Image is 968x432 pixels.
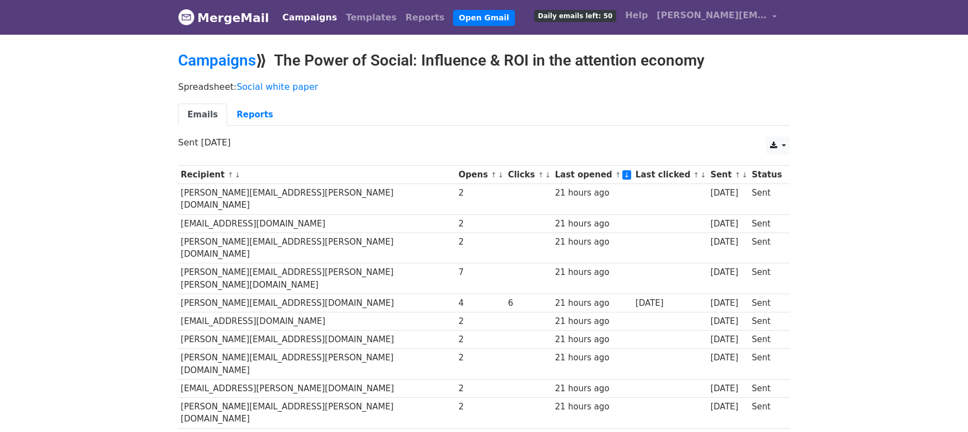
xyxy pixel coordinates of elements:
[178,51,790,70] h2: ⟫ The Power of Social: Influence & ROI in the attention economy
[555,187,630,199] div: 21 hours ago
[459,401,503,413] div: 2
[555,333,630,346] div: 21 hours ago
[459,236,503,249] div: 2
[341,7,401,29] a: Templates
[749,263,784,294] td: Sent
[633,166,708,184] th: Last clicked
[735,171,741,179] a: ↑
[749,398,784,429] td: Sent
[555,297,630,310] div: 21 hours ago
[453,10,514,26] a: Open Gmail
[555,382,630,395] div: 21 hours ago
[178,104,227,126] a: Emails
[749,233,784,263] td: Sent
[711,236,747,249] div: [DATE]
[401,7,449,29] a: Reports
[636,297,705,310] div: [DATE]
[459,352,503,364] div: 2
[545,171,551,179] a: ↓
[178,214,456,233] td: [EMAIL_ADDRESS][DOMAIN_NAME]
[178,349,456,380] td: [PERSON_NAME][EMAIL_ADDRESS][PERSON_NAME][DOMAIN_NAME]
[178,233,456,263] td: [PERSON_NAME][EMAIL_ADDRESS][PERSON_NAME][DOMAIN_NAME]
[178,9,195,25] img: MergeMail logo
[530,4,621,26] a: Daily emails left: 50
[711,315,747,328] div: [DATE]
[711,297,747,310] div: [DATE]
[555,266,630,279] div: 21 hours ago
[622,170,632,180] a: ↓
[178,166,456,184] th: Recipient
[456,166,505,184] th: Opens
[178,331,456,349] td: [PERSON_NAME][EMAIL_ADDRESS][DOMAIN_NAME]
[459,266,503,279] div: 7
[459,218,503,230] div: 2
[459,333,503,346] div: 2
[711,352,747,364] div: [DATE]
[178,51,256,69] a: Campaigns
[555,352,630,364] div: 21 hours ago
[711,333,747,346] div: [DATE]
[234,171,240,179] a: ↓
[749,379,784,397] td: Sent
[657,9,767,22] span: [PERSON_NAME][EMAIL_ADDRESS][DOMAIN_NAME]
[555,218,630,230] div: 21 hours ago
[700,171,706,179] a: ↓
[227,104,282,126] a: Reports
[615,171,621,179] a: ↑
[278,7,341,29] a: Campaigns
[459,315,503,328] div: 2
[555,236,630,249] div: 21 hours ago
[555,315,630,328] div: 21 hours ago
[749,294,784,312] td: Sent
[711,401,747,413] div: [DATE]
[741,171,747,179] a: ↓
[711,266,747,279] div: [DATE]
[708,166,749,184] th: Sent
[178,312,456,331] td: [EMAIL_ADDRESS][DOMAIN_NAME]
[711,218,747,230] div: [DATE]
[749,349,784,380] td: Sent
[459,382,503,395] div: 2
[749,312,784,331] td: Sent
[228,171,234,179] a: ↑
[749,214,784,233] td: Sent
[552,166,633,184] th: Last opened
[178,398,456,429] td: [PERSON_NAME][EMAIL_ADDRESS][PERSON_NAME][DOMAIN_NAME]
[178,137,790,148] p: Sent [DATE]
[621,4,652,26] a: Help
[749,331,784,349] td: Sent
[498,171,504,179] a: ↓
[178,81,790,93] p: Spreadsheet:
[459,297,503,310] div: 4
[505,166,552,184] th: Clicks
[538,171,544,179] a: ↑
[693,171,700,179] a: ↑
[749,166,784,184] th: Status
[711,187,747,199] div: [DATE]
[652,4,781,30] a: [PERSON_NAME][EMAIL_ADDRESS][DOMAIN_NAME]
[178,184,456,215] td: [PERSON_NAME][EMAIL_ADDRESS][PERSON_NAME][DOMAIN_NAME]
[491,171,497,179] a: ↑
[555,401,630,413] div: 21 hours ago
[178,6,269,29] a: MergeMail
[236,82,318,92] a: Social white paper
[534,10,616,22] span: Daily emails left: 50
[711,382,747,395] div: [DATE]
[508,297,550,310] div: 6
[459,187,503,199] div: 2
[178,263,456,294] td: [PERSON_NAME][EMAIL_ADDRESS][PERSON_NAME][PERSON_NAME][DOMAIN_NAME]
[178,294,456,312] td: [PERSON_NAME][EMAIL_ADDRESS][DOMAIN_NAME]
[749,184,784,215] td: Sent
[178,379,456,397] td: [EMAIL_ADDRESS][PERSON_NAME][DOMAIN_NAME]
